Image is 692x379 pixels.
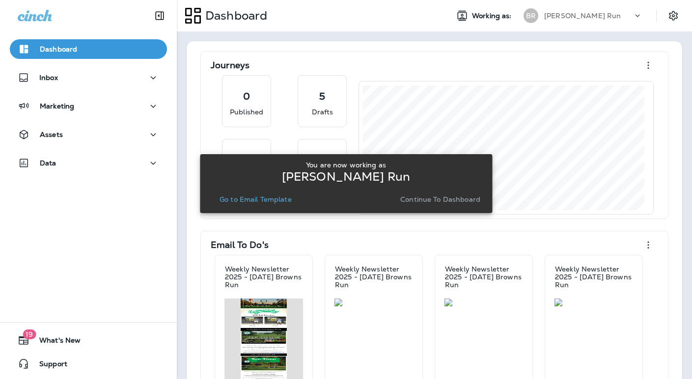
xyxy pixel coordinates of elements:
[39,74,58,81] p: Inbox
[555,265,633,289] p: Weekly Newsletter 2025 - [DATE] Browns Run
[306,161,386,169] p: You are now working as
[544,12,621,20] p: [PERSON_NAME] Run
[664,7,682,25] button: Settings
[29,336,81,348] span: What's New
[40,45,77,53] p: Dashboard
[10,96,167,116] button: Marketing
[23,329,36,339] span: 19
[10,39,167,59] button: Dashboard
[554,298,633,306] img: 6694870b-e87d-42fe-9adf-4d97dba364eb.jpg
[400,195,480,203] p: Continue to Dashboard
[396,192,484,206] button: Continue to Dashboard
[524,8,538,23] div: BR
[282,173,410,181] p: [PERSON_NAME] Run
[10,354,167,374] button: Support
[40,131,63,138] p: Assets
[29,360,67,372] span: Support
[220,195,292,203] p: Go to Email Template
[40,102,74,110] p: Marketing
[146,6,173,26] button: Collapse Sidebar
[10,68,167,87] button: Inbox
[10,125,167,144] button: Assets
[10,330,167,350] button: 19What's New
[10,153,167,173] button: Data
[472,12,514,20] span: Working as:
[40,159,56,167] p: Data
[216,192,296,206] button: Go to Email Template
